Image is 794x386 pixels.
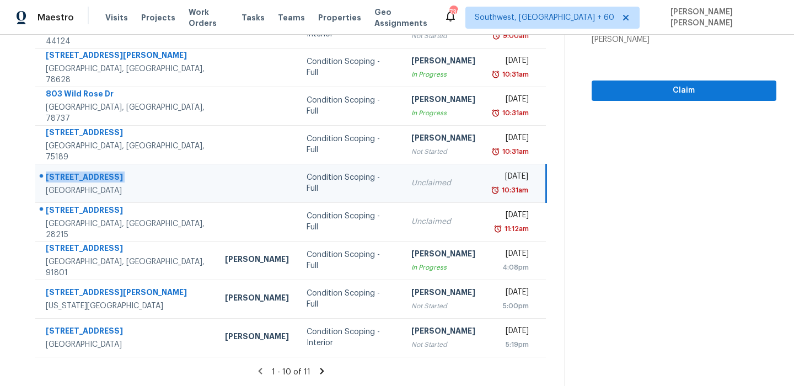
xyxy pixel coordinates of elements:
img: Overdue Alarm Icon [491,69,500,80]
span: Properties [318,12,361,23]
div: [STREET_ADDRESS][PERSON_NAME] [46,287,207,301]
div: Condition Scoping - Full [307,133,394,156]
div: [DATE] [493,132,529,146]
div: [GEOGRAPHIC_DATA], [GEOGRAPHIC_DATA], 75189 [46,141,207,163]
div: 5:19pm [493,339,529,350]
div: 10:31am [500,146,529,157]
div: [PERSON_NAME] [411,325,475,339]
div: [PERSON_NAME] [411,94,475,108]
div: [GEOGRAPHIC_DATA], [GEOGRAPHIC_DATA], 44124 [46,25,207,47]
div: 10:31am [500,69,529,80]
div: [GEOGRAPHIC_DATA], [GEOGRAPHIC_DATA], 78737 [46,102,207,124]
div: 5:00pm [493,301,529,312]
span: Southwest, [GEOGRAPHIC_DATA] + 60 [475,12,614,23]
div: Not Started [411,301,475,312]
div: [PERSON_NAME] [411,55,475,69]
div: [PERSON_NAME] [411,248,475,262]
div: [DATE] [493,94,529,108]
div: 9:00am [501,30,529,41]
div: [STREET_ADDRESS] [46,325,207,339]
div: [DATE] [493,210,529,223]
div: Condition Scoping - Full [307,56,394,78]
div: [DATE] [493,55,529,69]
img: Overdue Alarm Icon [491,146,500,157]
span: Geo Assignments [374,7,431,29]
div: 11:12am [502,223,529,234]
button: Claim [592,81,776,101]
div: In Progress [411,108,475,119]
span: Visits [105,12,128,23]
span: [PERSON_NAME] [PERSON_NAME] [666,7,777,29]
div: 10:31am [500,108,529,119]
div: [GEOGRAPHIC_DATA] [46,185,207,196]
div: 4:08pm [493,262,529,273]
span: Claim [600,84,768,98]
div: Not Started [411,339,475,350]
span: Maestro [37,12,74,23]
div: [STREET_ADDRESS] [46,171,207,185]
div: Condition Scoping - Interior [307,326,394,349]
div: [DATE] [493,171,528,185]
div: [PERSON_NAME] [411,132,475,146]
div: [GEOGRAPHIC_DATA] [46,339,207,350]
div: Condition Scoping - Full [307,95,394,117]
div: [STREET_ADDRESS] [46,205,207,218]
div: [US_STATE][GEOGRAPHIC_DATA] [46,301,207,312]
div: Condition Scoping - Full [307,172,394,194]
img: Overdue Alarm Icon [491,185,500,196]
div: [PERSON_NAME] [411,287,475,301]
div: Condition Scoping - Full [307,211,394,233]
div: [DATE] [493,325,529,339]
img: Overdue Alarm Icon [492,30,501,41]
div: Not Started [411,146,475,157]
div: [STREET_ADDRESS] [46,243,207,256]
span: 1 - 10 of 11 [272,368,310,376]
div: [PERSON_NAME] [225,331,289,345]
span: Teams [278,12,305,23]
div: [PERSON_NAME] [592,34,667,45]
div: 730 [449,7,457,18]
div: [GEOGRAPHIC_DATA], [GEOGRAPHIC_DATA], 28215 [46,218,207,240]
div: Not Started [411,30,475,41]
span: Tasks [242,14,265,22]
div: In Progress [411,262,475,273]
div: Condition Scoping - Full [307,288,394,310]
div: Condition Scoping - Full [307,249,394,271]
div: Unclaimed [411,178,475,189]
div: [STREET_ADDRESS][PERSON_NAME] [46,50,207,63]
div: [DATE] [493,248,529,262]
div: [DATE] [493,287,529,301]
div: 803 Wild Rose Dr [46,88,207,102]
div: [PERSON_NAME] [225,254,289,267]
div: [GEOGRAPHIC_DATA], [GEOGRAPHIC_DATA], 91801 [46,256,207,278]
span: Projects [141,12,175,23]
img: Overdue Alarm Icon [493,223,502,234]
span: Work Orders [189,7,228,29]
div: [STREET_ADDRESS] [46,127,207,141]
div: 10:31am [500,185,528,196]
img: Overdue Alarm Icon [491,108,500,119]
div: [PERSON_NAME] [225,292,289,306]
div: Unclaimed [411,216,475,227]
div: In Progress [411,69,475,80]
div: [GEOGRAPHIC_DATA], [GEOGRAPHIC_DATA], 78628 [46,63,207,85]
